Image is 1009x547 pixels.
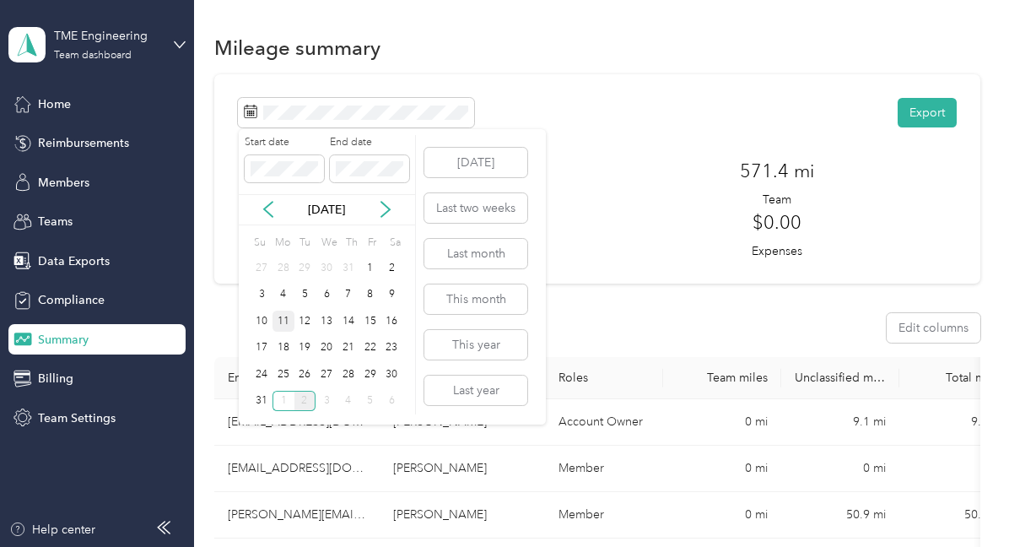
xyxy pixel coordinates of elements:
[359,257,381,279] div: 1
[380,446,545,492] td: Toby Mallik
[291,201,362,219] p: [DATE]
[294,284,316,306] div: 5
[740,157,814,185] h3: 571.4 mi
[272,257,294,279] div: 28
[663,399,781,446] td: 0 mi
[359,284,381,306] div: 8
[380,257,402,279] div: 2
[753,209,801,236] h3: $0.00
[294,311,316,332] div: 12
[781,357,899,399] th: Unclassified miles
[296,231,312,255] div: Tu
[380,311,402,332] div: 16
[38,331,89,349] span: Summary
[245,135,324,150] label: Start date
[316,391,337,412] div: 3
[251,284,272,306] div: 3
[272,284,294,306] div: 4
[294,257,316,279] div: 29
[214,399,380,446] td: davidt@tmengineering.org
[337,311,359,332] div: 14
[272,231,291,255] div: Mo
[54,51,132,61] div: Team dashboard
[251,311,272,332] div: 10
[898,98,957,127] button: Export
[424,239,527,268] button: Last month
[38,370,73,387] span: Billing
[337,257,359,279] div: 31
[424,148,527,177] button: [DATE]
[316,284,337,306] div: 6
[214,357,380,399] th: Email
[272,364,294,385] div: 25
[781,446,899,492] td: 0 mi
[763,191,791,209] p: Team
[545,446,663,492] td: Member
[386,231,402,255] div: Sa
[272,391,294,412] div: 1
[251,231,267,255] div: Su
[915,452,1009,547] iframe: Everlance-gr Chat Button Frame
[424,284,527,314] button: This month
[38,213,73,230] span: Teams
[272,338,294,359] div: 18
[752,242,802,260] p: Expenses
[380,284,402,306] div: 9
[545,492,663,539] td: Member
[316,257,337,279] div: 30
[214,446,380,492] td: tobym@tmengineering.org
[214,39,380,57] h1: Mileage summary
[359,311,381,332] div: 15
[318,231,337,255] div: We
[316,364,337,385] div: 27
[359,338,381,359] div: 22
[887,313,980,343] button: Edit columns
[424,193,527,223] button: Last two weeks
[38,252,110,270] span: Data Exports
[781,492,899,539] td: 50.9 mi
[294,391,316,412] div: 2
[663,357,781,399] th: Team miles
[251,364,272,385] div: 24
[316,338,337,359] div: 20
[781,399,899,446] td: 9.1 mi
[251,338,272,359] div: 17
[424,330,527,360] button: This year
[251,257,272,279] div: 27
[337,284,359,306] div: 7
[251,391,272,412] div: 31
[365,231,381,255] div: Fr
[380,492,545,539] td: Jason VanderBroek
[663,446,781,492] td: 0 mi
[337,364,359,385] div: 28
[9,521,95,539] button: Help center
[38,174,89,192] span: Members
[337,391,359,412] div: 4
[545,399,663,446] td: Account Owner
[54,27,159,45] div: TME Engineering
[38,291,105,309] span: Compliance
[337,338,359,359] div: 21
[380,391,402,412] div: 6
[294,338,316,359] div: 19
[294,364,316,385] div: 26
[424,376,527,405] button: Last year
[214,492,380,539] td: jasonv@tmengineering.org
[330,135,409,150] label: End date
[359,391,381,412] div: 5
[316,311,337,332] div: 13
[343,231,359,255] div: Th
[38,134,129,152] span: Reimbursements
[38,95,71,113] span: Home
[380,364,402,385] div: 30
[380,338,402,359] div: 23
[38,409,116,427] span: Team Settings
[359,364,381,385] div: 29
[663,492,781,539] td: 0 mi
[545,357,663,399] th: Roles
[272,311,294,332] div: 11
